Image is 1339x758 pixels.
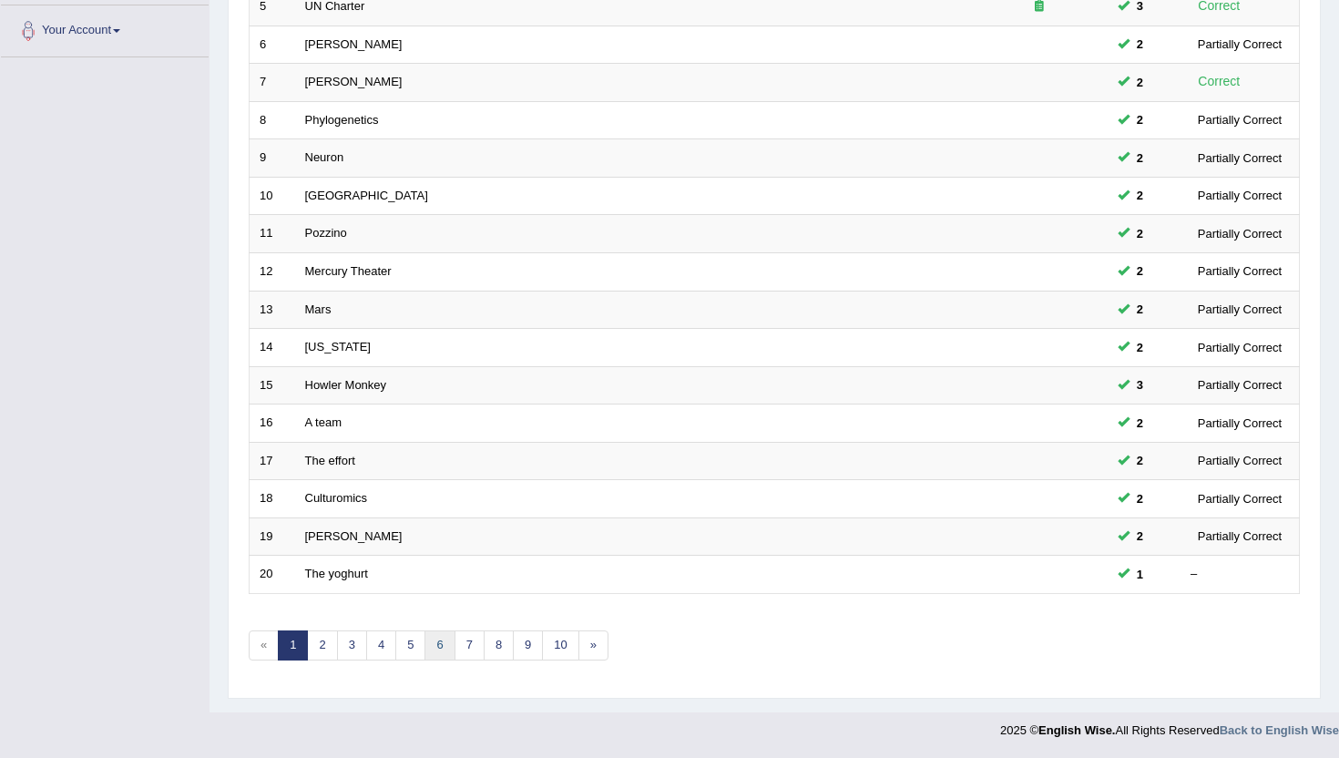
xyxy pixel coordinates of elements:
[1191,527,1289,546] div: Partially Correct
[305,340,371,353] a: [US_STATE]
[305,189,428,202] a: [GEOGRAPHIC_DATA]
[513,630,543,661] a: 9
[305,529,403,543] a: [PERSON_NAME]
[305,415,342,429] a: A team
[305,264,392,278] a: Mercury Theater
[250,480,295,518] td: 18
[1191,35,1289,54] div: Partially Correct
[366,630,396,661] a: 4
[1129,73,1150,92] span: You can still take this question
[250,329,295,367] td: 14
[305,491,368,505] a: Culturomics
[250,442,295,480] td: 17
[1129,527,1150,546] span: You can still take this question
[395,630,425,661] a: 5
[1220,723,1339,737] a: Back to English Wise
[1191,110,1289,129] div: Partially Correct
[305,113,379,127] a: Phylogenetics
[1191,149,1289,168] div: Partially Correct
[305,75,403,88] a: [PERSON_NAME]
[1000,712,1339,739] div: 2025 © All Rights Reserved
[1129,224,1150,243] span: You can still take this question
[1129,186,1150,205] span: You can still take this question
[1191,261,1289,281] div: Partially Correct
[278,630,308,661] a: 1
[484,630,514,661] a: 8
[1191,489,1289,508] div: Partially Correct
[250,556,295,594] td: 20
[250,215,295,253] td: 11
[1129,300,1150,319] span: You can still take this question
[1129,35,1150,54] span: You can still take this question
[1191,414,1289,433] div: Partially Correct
[250,64,295,102] td: 7
[1129,565,1150,584] span: You can still take this question
[305,302,332,316] a: Mars
[1191,71,1248,92] div: Correct
[250,405,295,443] td: 16
[542,630,578,661] a: 10
[305,378,387,392] a: Howler Monkey
[1129,375,1150,394] span: You can still take this question
[1191,338,1289,357] div: Partially Correct
[1129,149,1150,168] span: You can still take this question
[1129,261,1150,281] span: You can still take this question
[1129,110,1150,129] span: You can still take this question
[1129,338,1150,357] span: You can still take this question
[1191,566,1289,583] div: –
[1,5,209,51] a: Your Account
[305,567,368,580] a: The yoghurt
[305,37,403,51] a: [PERSON_NAME]
[250,26,295,64] td: 6
[250,177,295,215] td: 10
[455,630,485,661] a: 7
[250,291,295,329] td: 13
[250,139,295,178] td: 9
[337,630,367,661] a: 3
[307,630,337,661] a: 2
[249,630,279,661] span: «
[1129,451,1150,470] span: You can still take this question
[1129,414,1150,433] span: You can still take this question
[250,517,295,556] td: 19
[305,226,347,240] a: Pozzino
[1191,375,1289,394] div: Partially Correct
[250,101,295,139] td: 8
[1129,489,1150,508] span: You can still take this question
[250,366,295,405] td: 15
[1191,451,1289,470] div: Partially Correct
[1191,300,1289,319] div: Partially Correct
[250,252,295,291] td: 12
[305,150,344,164] a: Neuron
[1191,186,1289,205] div: Partially Correct
[305,454,355,467] a: The effort
[424,630,455,661] a: 6
[1038,723,1115,737] strong: English Wise.
[1191,224,1289,243] div: Partially Correct
[578,630,608,661] a: »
